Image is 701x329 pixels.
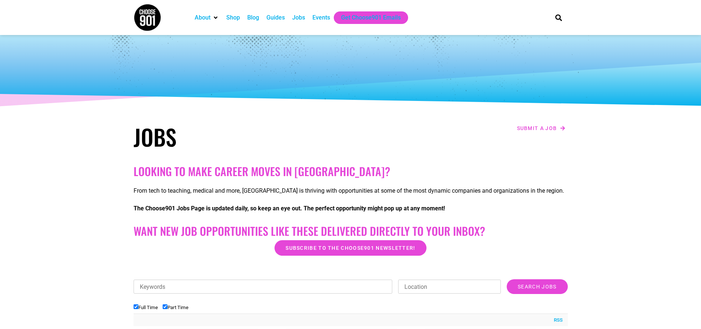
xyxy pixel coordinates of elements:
[134,305,158,310] label: Full Time
[292,13,305,22] a: Jobs
[515,123,568,133] a: Submit a job
[134,205,445,212] strong: The Choose901 Jobs Page is updated daily, so keep an eye out. The perfect opportunity might pop u...
[134,304,138,309] input: Full Time
[247,13,259,22] a: Blog
[226,13,240,22] a: Shop
[398,280,501,294] input: Location
[507,279,567,294] input: Search Jobs
[552,11,564,24] div: Search
[134,123,347,150] h1: Jobs
[341,13,401,22] a: Get Choose901 Emails
[286,245,415,251] span: Subscribe to the Choose901 newsletter!
[266,13,285,22] a: Guides
[134,280,393,294] input: Keywords
[195,13,210,22] a: About
[134,224,568,238] h2: Want New Job Opportunities like these Delivered Directly to your Inbox?
[191,11,543,24] nav: Main nav
[163,305,188,310] label: Part Time
[550,316,563,324] a: RSS
[312,13,330,22] a: Events
[134,186,568,195] p: From tech to teaching, medical and more, [GEOGRAPHIC_DATA] is thriving with opportunities at some...
[517,126,557,131] span: Submit a job
[275,240,426,256] a: Subscribe to the Choose901 newsletter!
[134,165,568,178] h2: Looking to make career moves in [GEOGRAPHIC_DATA]?
[191,11,223,24] div: About
[163,304,167,309] input: Part Time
